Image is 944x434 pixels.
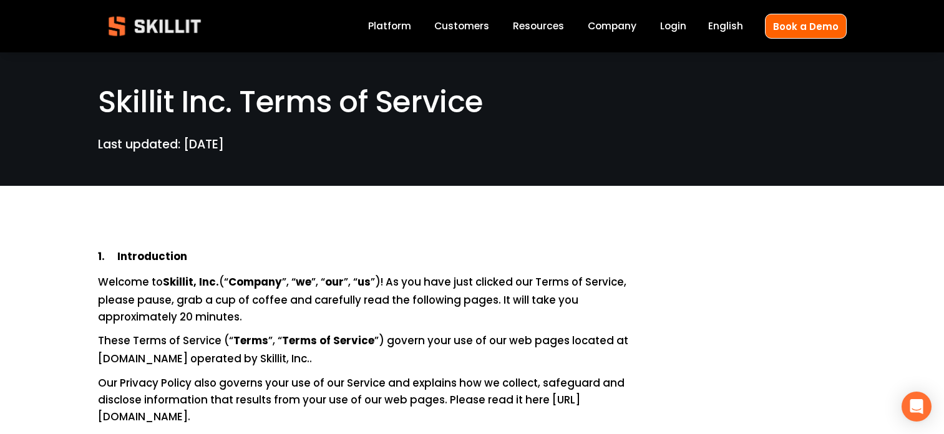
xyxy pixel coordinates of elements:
strong: our [325,274,344,292]
span: Our Privacy Policy also governs your use of our Service and explains how we collect, safeguard an... [98,375,627,424]
span: Resources [513,19,564,33]
strong: Terms of Service [282,332,374,350]
div: language picker [708,18,743,35]
strong: we [296,274,311,292]
a: Book a Demo [765,14,847,38]
p: Last updated: [DATE] [98,135,659,155]
a: folder dropdown [513,18,564,35]
div: Open Intercom Messenger [902,392,932,422]
a: Login [660,18,686,35]
span: Skillit Inc. Terms of Service [98,81,483,123]
span: Welcome to (“ ”, “ ”, “ ”, “ ”)! As you have just clicked our Terms of Service, please pause, gra... [98,274,629,324]
a: Customers [434,18,489,35]
strong: Skillit, Inc. [163,274,219,292]
strong: 1. Introduction [98,248,187,266]
strong: Company [228,274,282,292]
strong: us [358,274,371,292]
a: Company [588,18,636,35]
a: Platform [368,18,411,35]
span: English [708,19,743,33]
img: Skillit [98,7,212,45]
strong: Terms [233,332,268,350]
span: These Terms of Service (“ ”, “ ”) govern your use of our web pages located at [DOMAIN_NAME] opera... [98,333,631,366]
